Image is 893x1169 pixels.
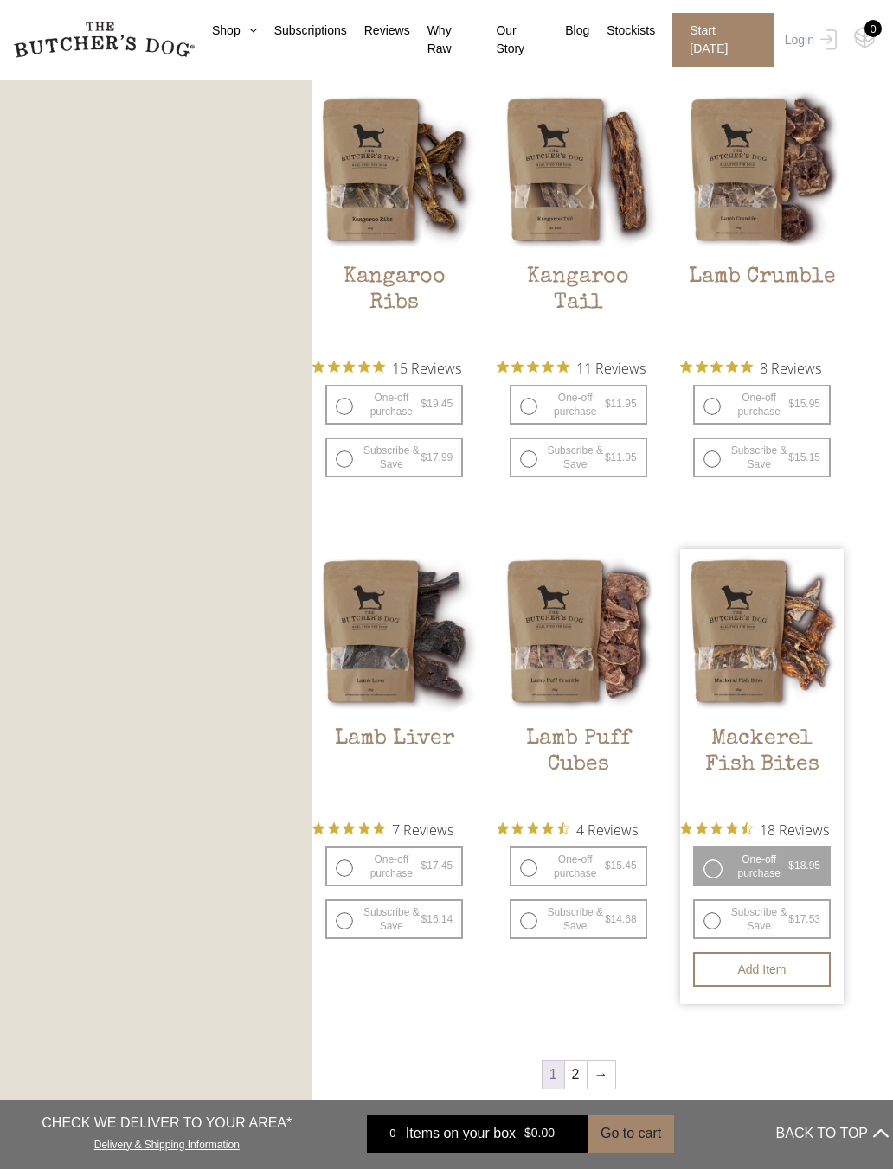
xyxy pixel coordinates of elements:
[605,859,637,872] bdi: 15.45
[497,549,660,712] img: Lamb Puff Cubes
[421,913,453,925] bdi: 16.14
[605,451,611,463] span: $
[421,859,453,872] bdi: 17.45
[605,451,637,463] bdi: 11.05
[589,22,655,40] a: Stockists
[776,1113,889,1154] button: BACK TO TOP
[680,87,844,346] a: Lamb CrumbleLamb Crumble
[392,355,461,380] span: 15 Reviews
[588,1115,674,1153] button: Go to cart
[680,265,844,346] h2: Lamb Crumble
[510,385,647,425] label: One-off purchase
[497,816,638,842] button: Rated 4.5 out of 5 stars from 4 reviews. Jump to reviews.
[392,816,453,842] span: 7 Reviews
[788,859,794,872] span: $
[497,549,660,808] a: Lamb Puff CubesLamb Puff Cubes
[693,438,831,477] label: Subscribe & Save
[312,549,476,712] img: Lamb Liver
[367,1115,588,1153] a: 0 Items on your box $0.00
[693,952,831,987] button: Add item
[788,859,820,872] bdi: 18.95
[680,355,821,380] button: Rated 4.9 out of 5 stars from 8 reviews. Jump to reviews.
[576,355,646,380] span: 11 Reviews
[605,398,611,410] span: $
[788,913,794,925] span: $
[42,1113,292,1134] p: CHECK WE DELIVER TO YOUR AREA*
[380,1125,406,1142] div: 0
[325,846,463,886] label: One-off purchase
[406,1123,516,1144] span: Items on your box
[410,22,479,58] a: Why Raw
[760,355,821,380] span: 8 Reviews
[510,438,647,477] label: Subscribe & Save
[605,913,611,925] span: $
[655,13,780,67] a: Start [DATE]
[325,899,463,939] label: Subscribe & Save
[325,438,463,477] label: Subscribe & Save
[760,816,829,842] span: 18 Reviews
[854,26,876,48] img: TBD_Cart-Empty.png
[680,549,844,808] a: Mackerel Fish BitesMackerel Fish Bites
[312,355,461,380] button: Rated 4.9 out of 5 stars from 15 reviews. Jump to reviews.
[548,22,589,40] a: Blog
[497,726,660,808] h2: Lamb Puff Cubes
[576,816,638,842] span: 4 Reviews
[479,22,548,58] a: Our Story
[510,899,647,939] label: Subscribe & Save
[421,451,453,463] bdi: 17.99
[421,398,427,410] span: $
[680,816,829,842] button: Rated 4.7 out of 5 stars from 18 reviews. Jump to reviews.
[312,87,476,346] a: Kangaroo RibsKangaroo Ribs
[325,385,463,425] label: One-off purchase
[195,22,257,40] a: Shop
[257,22,347,40] a: Subscriptions
[605,398,637,410] bdi: 11.95
[347,22,410,40] a: Reviews
[312,816,453,842] button: Rated 5 out of 5 stars from 7 reviews. Jump to reviews.
[605,913,637,925] bdi: 14.68
[421,859,427,872] span: $
[788,913,820,925] bdi: 17.53
[543,1061,564,1089] span: Page 1
[680,87,844,251] img: Lamb Crumble
[680,549,844,712] img: Mackerel Fish Bites
[864,20,882,37] div: 0
[312,549,476,808] a: Lamb LiverLamb Liver
[312,87,476,251] img: Kangaroo Ribs
[788,451,794,463] span: $
[781,13,837,67] a: Login
[510,846,647,886] label: One-off purchase
[672,13,774,67] span: Start [DATE]
[94,1134,240,1151] a: Delivery & Shipping Information
[693,385,831,425] label: One-off purchase
[497,265,660,346] h2: Kangaroo Tail
[565,1061,587,1089] a: Page 2
[497,87,660,346] a: Kangaroo TailKangaroo Tail
[524,1127,555,1140] bdi: 0.00
[605,859,611,872] span: $
[693,899,831,939] label: Subscribe & Save
[788,398,794,410] span: $
[497,87,660,251] img: Kangaroo Tail
[497,355,646,380] button: Rated 5 out of 5 stars from 11 reviews. Jump to reviews.
[421,451,427,463] span: $
[693,846,831,886] label: One-off purchase
[421,913,427,925] span: $
[312,265,476,346] h2: Kangaroo Ribs
[788,398,820,410] bdi: 15.95
[788,451,820,463] bdi: 15.15
[588,1061,615,1089] a: →
[680,726,844,808] h2: Mackerel Fish Bites
[312,726,476,808] h2: Lamb Liver
[524,1127,531,1140] span: $
[421,398,453,410] bdi: 19.45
